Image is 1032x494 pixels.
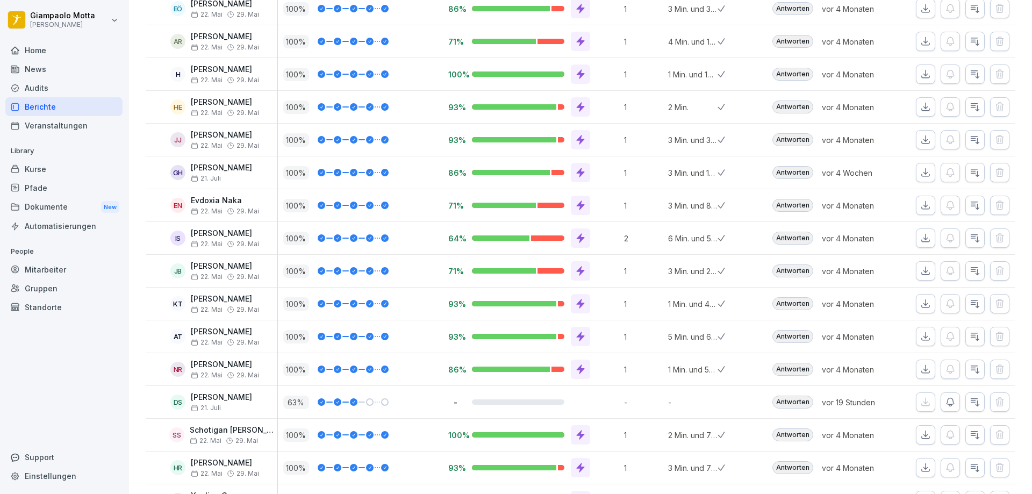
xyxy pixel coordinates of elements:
div: Antworten [772,133,813,146]
div: EN [170,198,185,213]
p: 3 Min. und 18 Sek. [668,167,718,178]
p: 64% [448,233,463,244]
p: 3 Min. und 3 Sek. [668,3,718,15]
p: 100 % [283,461,309,475]
p: 1 [624,429,663,441]
span: 22. Mai [191,44,223,51]
p: - [448,397,463,407]
span: 22. Mai [191,142,223,149]
p: 1 [624,3,663,15]
p: vor 4 Monaten [822,233,899,244]
p: [PERSON_NAME] [191,360,259,369]
p: 1 [624,298,663,310]
p: vor 4 Monaten [822,364,899,375]
span: 22. Mai [191,207,223,215]
a: Gruppen [5,279,123,298]
p: 100 % [283,330,309,343]
span: 29. Mai [236,207,259,215]
p: 1 [624,134,663,146]
p: 1 [624,36,663,47]
div: Audits [5,78,123,97]
p: 100 % [283,2,309,16]
a: Mitarbeiter [5,260,123,279]
p: 1 Min. und 19 Sek. [668,69,718,80]
div: Antworten [772,101,813,113]
p: 71% [448,201,463,211]
p: 1 [624,69,663,80]
p: vor 4 Monaten [822,200,899,211]
a: News [5,60,123,78]
p: 100 % [283,166,309,180]
div: H [170,67,185,82]
p: [PERSON_NAME] [191,229,259,238]
p: 86% [448,168,463,178]
div: KT [170,296,185,311]
div: Antworten [772,330,813,343]
p: [PERSON_NAME] [191,327,259,337]
p: 71% [448,266,463,276]
p: 3 Min. und 22 Sek. [668,266,718,277]
p: 100 % [283,35,309,48]
span: 22. Mai [191,273,223,281]
p: People [5,243,123,260]
p: 100 % [283,101,309,114]
span: 29. Mai [236,142,259,149]
div: EÖ [170,1,185,16]
p: 3 Min. und 38 Sek. [668,134,718,146]
div: Antworten [772,199,813,212]
p: 100 % [283,264,309,278]
span: 22. Mai [191,109,223,117]
p: [PERSON_NAME] [191,393,252,402]
p: 2 Min. und 7 Sek. [668,429,718,441]
a: Automatisierungen [5,217,123,235]
span: 22. Mai [191,11,223,18]
div: IS [170,231,185,246]
a: Standorte [5,298,123,317]
span: 22. Mai [191,470,223,477]
p: vor 4 Monaten [822,266,899,277]
span: 29. Mai [236,371,259,379]
p: 86% [448,4,463,14]
p: 93% [448,102,463,112]
p: 93% [448,463,463,473]
p: vor 19 Stunden [822,397,899,408]
span: 22. Mai [190,437,221,445]
p: 1 [624,266,663,277]
div: JB [170,263,185,278]
p: [PERSON_NAME] [30,21,95,28]
p: Evdoxia Naka [191,196,259,205]
p: 100 % [283,199,309,212]
div: DS [170,395,185,410]
p: 1 [624,462,663,474]
p: 1 [624,167,663,178]
p: vor 4 Monaten [822,69,899,80]
a: Berichte [5,97,123,116]
p: [PERSON_NAME] [191,262,259,271]
p: vor 4 Monaten [822,331,899,342]
p: [PERSON_NAME] [191,295,259,304]
p: Schotigan [PERSON_NAME] [PERSON_NAME] Asa-Cari Single [190,426,277,435]
span: 22. Mai [191,240,223,248]
span: 22. Mai [191,76,223,84]
span: 29. Mai [236,273,259,281]
a: Pfade [5,178,123,197]
a: Veranstaltungen [5,116,123,135]
p: 1 [624,200,663,211]
div: NR [170,362,185,377]
p: 93% [448,135,463,145]
p: Giampaolo Motta [30,11,95,20]
p: vor 4 Monaten [822,36,899,47]
div: Antworten [772,2,813,15]
p: 100% [448,430,463,440]
p: [PERSON_NAME] [191,65,259,74]
p: 4 Min. und 12 Sek. [668,36,718,47]
p: vor 4 Monaten [822,3,899,15]
p: [PERSON_NAME] [191,98,259,107]
p: 100 % [283,428,309,442]
p: 63 % [283,396,309,409]
p: 3 Min. und 8 Sek. [668,200,718,211]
